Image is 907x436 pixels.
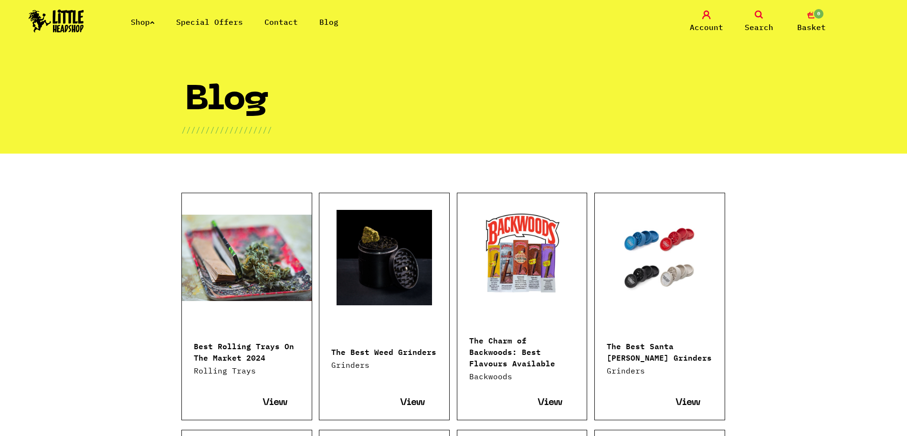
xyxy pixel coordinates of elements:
[797,21,826,33] span: Basket
[400,398,425,408] span: View
[194,340,300,363] p: Best Rolling Trays On The Market 2024
[813,8,824,20] span: 0
[675,398,700,408] span: View
[263,398,287,408] span: View
[29,10,84,32] img: Little Head Shop Logo
[788,10,835,33] a: 0 Basket
[469,334,575,368] p: The Charm of Backwoods: Best Flavours Available
[185,84,268,124] h1: Blog
[181,124,272,135] p: ///////////////////
[331,359,437,371] p: Grinders
[607,365,713,376] p: Grinders
[176,17,243,27] a: Special Offers
[194,365,300,376] p: Rolling Trays
[735,10,783,33] a: Search
[745,21,773,33] span: Search
[522,398,575,408] a: View
[131,17,155,27] a: Shop
[319,17,338,27] a: Blog
[690,21,723,33] span: Account
[331,345,437,357] p: The Best Weed Grinders
[264,17,298,27] a: Contact
[607,340,713,363] p: The Best Santa [PERSON_NAME] Grinders
[538,398,562,408] span: View
[384,398,437,408] a: View
[660,398,713,408] a: View
[469,371,575,382] p: Backwoods
[247,398,300,408] a: View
